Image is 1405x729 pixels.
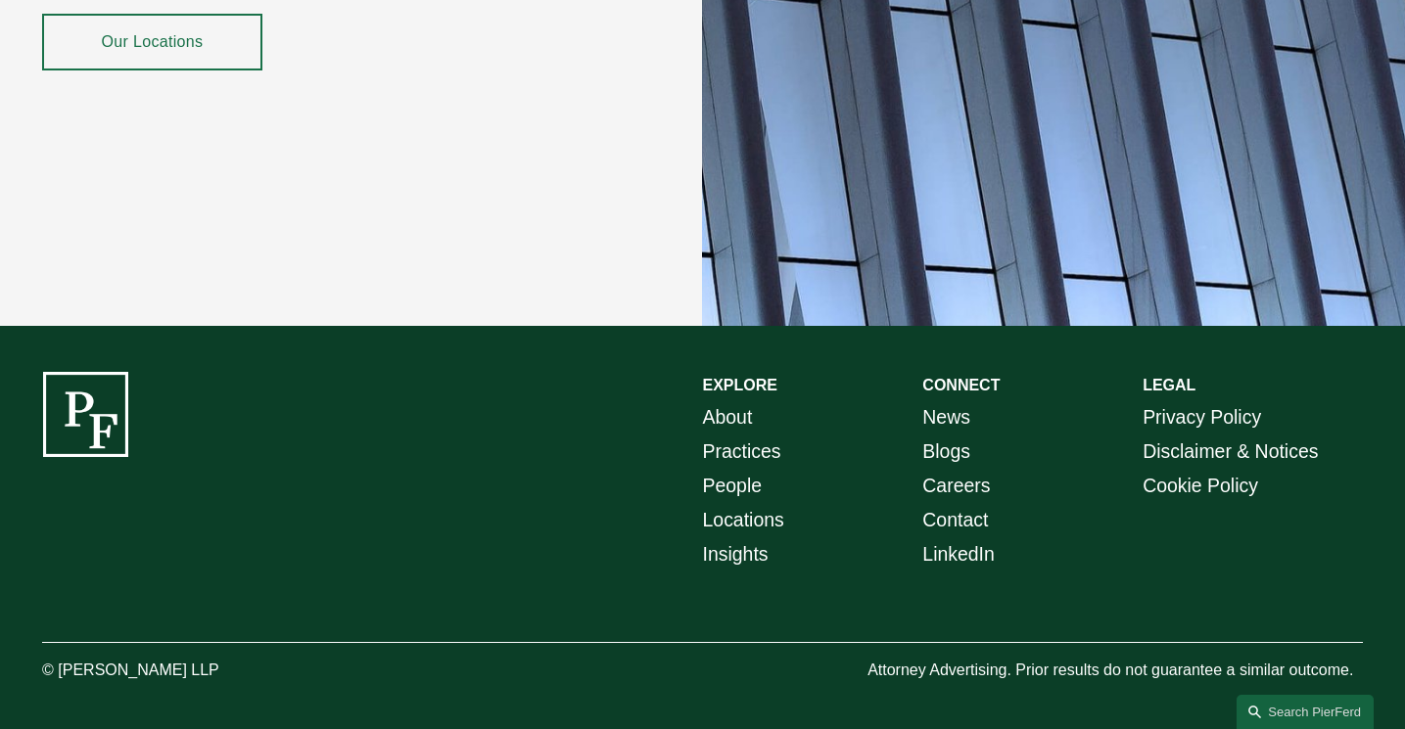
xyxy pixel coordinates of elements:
[922,400,970,434] a: News
[703,400,753,434] a: About
[42,14,262,70] a: Our Locations
[1143,377,1195,393] strong: LEGAL
[1237,695,1374,729] a: Search this site
[703,503,784,537] a: Locations
[1143,434,1318,469] a: Disclaimer & Notices
[922,503,988,537] a: Contact
[42,657,317,685] p: © [PERSON_NAME] LLP
[922,469,990,503] a: Careers
[922,434,970,469] a: Blogs
[1143,400,1261,434] a: Privacy Policy
[703,469,763,503] a: People
[703,537,769,571] a: Insights
[703,434,781,469] a: Practices
[703,377,777,393] strong: EXPLORE
[922,537,995,571] a: LinkedIn
[867,657,1363,685] p: Attorney Advertising. Prior results do not guarantee a similar outcome.
[922,377,1000,393] strong: CONNECT
[1143,469,1258,503] a: Cookie Policy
